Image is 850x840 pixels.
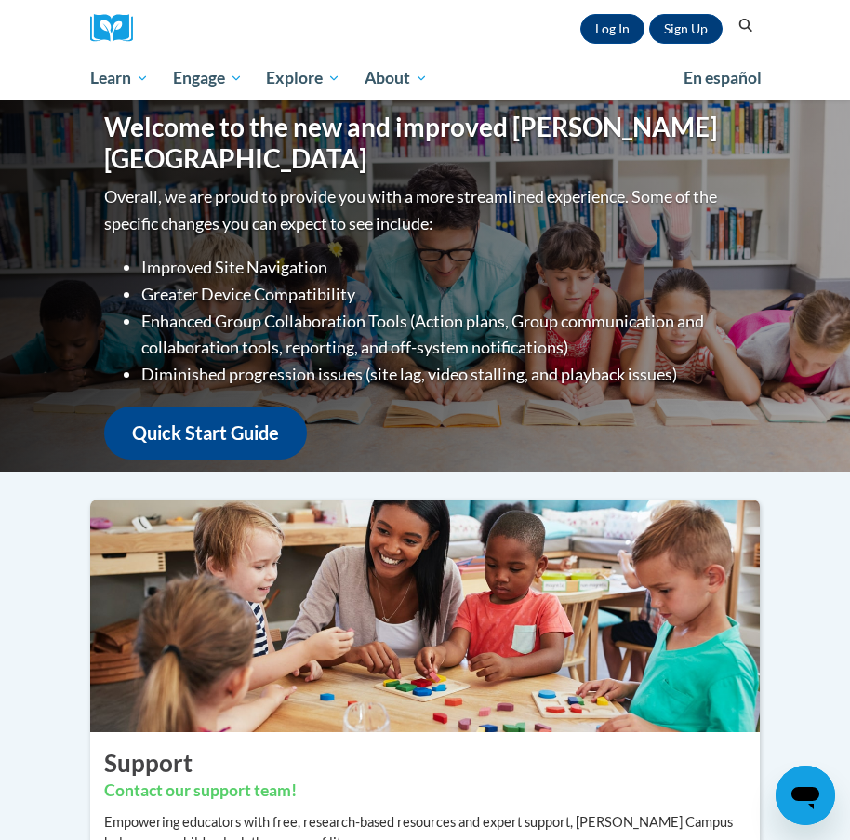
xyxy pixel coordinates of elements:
a: Quick Start Guide [104,407,307,460]
span: Explore [266,67,340,89]
span: En español [684,68,762,87]
h2: Support [104,746,746,780]
h3: Contact our support team! [104,780,746,803]
li: Diminished progression issues (site lag, video stalling, and playback issues) [141,361,746,388]
img: ... [76,500,774,732]
h1: Welcome to the new and improved [PERSON_NAME][GEOGRAPHIC_DATA] [104,112,746,174]
span: Learn [90,67,149,89]
a: About [352,57,440,100]
button: Search [732,15,760,37]
div: Main menu [76,57,774,100]
li: Greater Device Compatibility [141,281,746,308]
a: Log In [580,14,644,44]
a: Engage [161,57,255,100]
a: Explore [254,57,352,100]
span: About [365,67,428,89]
iframe: Button to launch messaging window [776,766,835,825]
a: Cox Campus [90,14,146,43]
a: Register [649,14,723,44]
li: Enhanced Group Collaboration Tools (Action plans, Group communication and collaboration tools, re... [141,308,746,362]
img: Logo brand [90,14,146,43]
p: Overall, we are proud to provide you with a more streamlined experience. Some of the specific cha... [104,183,746,237]
a: En español [671,59,774,98]
li: Improved Site Navigation [141,254,746,281]
a: Learn [78,57,161,100]
span: Engage [173,67,243,89]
